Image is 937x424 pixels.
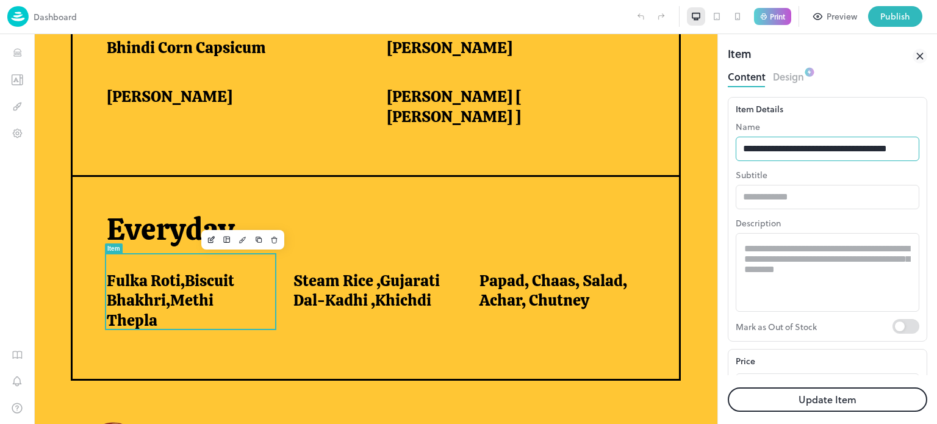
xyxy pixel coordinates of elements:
button: Duplicate [217,198,232,214]
button: Design [201,198,217,214]
p: Print [770,13,785,20]
img: logo-86c26b7e.jpg [7,6,29,27]
span: Fulka Roti,Biscuit Bhakhri,Methi Thepla [73,237,229,296]
div: Item Details [736,102,919,115]
button: Layout [185,198,201,214]
p: Mark as Out of Stock [736,319,892,334]
span: [PERSON_NAME] [73,52,198,73]
button: Content [728,67,766,84]
div: Item [728,45,752,67]
p: Description [736,217,919,229]
label: Redo (Ctrl + Y) [651,6,672,27]
p: Everyday [73,177,617,214]
p: Dashboard [34,10,77,23]
span: [PERSON_NAME] [ [PERSON_NAME] ] [353,52,603,92]
button: Design [773,67,804,84]
div: Item [73,211,86,218]
span: Bhindi Corn Capsicum [73,4,232,24]
button: Preview [806,6,864,27]
span: [PERSON_NAME] [353,4,478,24]
span: Papad, Chaas, Salad, Achar, Chutney [445,237,602,276]
p: Price [736,354,755,367]
p: Subtitle [736,168,919,181]
span: Steam Rice ,Gujarati Dal-Kadhi ,Khichdi [259,237,416,276]
button: Publish [868,6,922,27]
div: Publish [880,10,910,23]
button: Edit [169,198,185,214]
label: Undo (Ctrl + Z) [630,6,651,27]
button: Delete [232,198,248,214]
p: Name [736,120,919,133]
button: Update Item [728,387,927,412]
div: Preview [827,10,857,23]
